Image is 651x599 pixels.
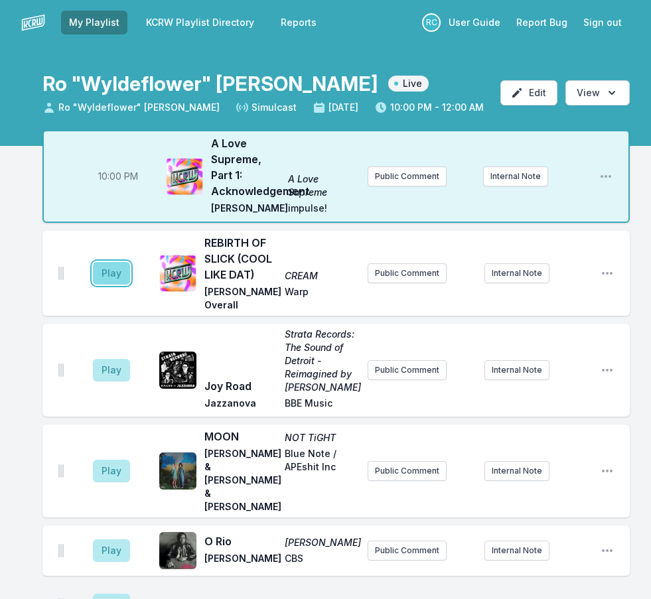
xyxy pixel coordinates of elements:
[601,267,614,280] button: Open playlist item options
[204,552,277,568] span: [PERSON_NAME]
[211,135,280,199] span: A Love Supreme, Part 1: Acknowledgement
[368,166,447,186] button: Public Comment
[285,552,357,568] span: CBS
[285,447,357,513] span: Blue Note / APEshit Inc
[93,262,130,285] button: Play
[58,544,64,557] img: Drag Handle
[368,461,447,481] button: Public Comment
[313,101,358,114] span: [DATE]
[98,170,138,183] span: Timestamp
[204,447,277,513] span: [PERSON_NAME] & [PERSON_NAME] & [PERSON_NAME]
[204,429,277,444] span: MOON
[484,541,549,561] button: Internal Note
[166,158,203,195] img: A Love Supreme
[159,255,196,292] img: CREAM
[441,11,508,34] a: User Guide
[93,359,130,381] button: Play
[575,11,630,34] button: Sign out
[42,72,378,96] h1: Ro "Wyldeflower" [PERSON_NAME]
[599,170,613,183] button: Open playlist item options
[288,172,357,199] span: A Love Supreme
[601,464,614,478] button: Open playlist item options
[285,536,357,549] span: [PERSON_NAME]
[204,378,277,394] span: Joy Road
[58,464,64,478] img: Drag Handle
[204,285,277,312] span: [PERSON_NAME] Overall
[42,101,220,114] span: Ro "Wyldeflower" [PERSON_NAME]
[61,11,127,34] a: My Playlist
[601,544,614,557] button: Open playlist item options
[368,360,447,380] button: Public Comment
[508,11,575,34] a: Report Bug
[285,269,357,283] span: CREAM
[374,101,484,114] span: 10:00 PM - 12:00 AM
[204,533,277,549] span: O Rio
[204,397,277,413] span: Jazzanova
[484,360,549,380] button: Internal Note
[483,166,548,186] button: Internal Note
[236,101,297,114] span: Simulcast
[211,202,280,218] span: [PERSON_NAME]
[21,11,45,34] img: logo-white-87cec1fa9cbef997252546196dc51331.png
[58,364,64,377] img: Drag Handle
[159,532,196,569] img: Dom Salvador
[285,328,357,394] span: Strata Records: The Sound of Detroit - Reimagined by [PERSON_NAME]
[58,267,64,280] img: Drag Handle
[565,80,630,105] button: Open options
[93,460,130,482] button: Play
[159,352,196,389] img: Strata Records: The Sound of Detroit - Reimagined by Jazzanova
[159,452,196,490] img: NOT TiGHT
[500,80,557,105] button: Edit
[285,397,357,413] span: BBE Music
[368,541,447,561] button: Public Comment
[288,202,357,218] span: impulse!
[93,539,130,562] button: Play
[285,431,357,444] span: NOT TiGHT
[273,11,325,34] a: Reports
[388,76,429,92] span: Live
[422,13,441,32] p: Rocio Contreras
[138,11,262,34] a: KCRW Playlist Directory
[285,285,357,312] span: Warp
[484,263,549,283] button: Internal Note
[368,263,447,283] button: Public Comment
[204,235,277,283] span: REBIRTH OF SLICK (COOL LIKE DAT)
[601,364,614,377] button: Open playlist item options
[484,461,549,481] button: Internal Note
